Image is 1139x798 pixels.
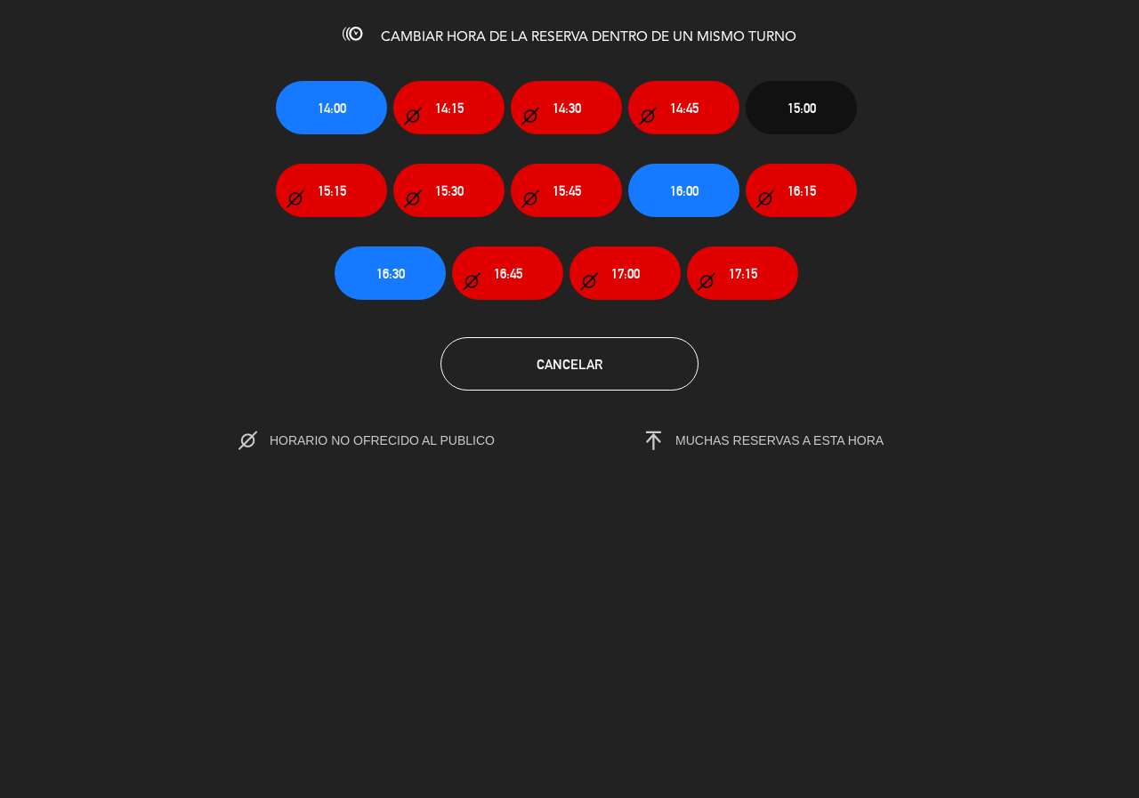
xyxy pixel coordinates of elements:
[746,81,857,134] button: 15:00
[376,263,405,284] span: 16:30
[670,98,699,118] span: 14:45
[537,357,602,372] span: Cancelar
[729,263,757,284] span: 17:15
[553,181,581,201] span: 15:45
[511,164,622,217] button: 15:45
[393,81,505,134] button: 14:15
[276,164,387,217] button: 15:15
[628,81,739,134] button: 14:45
[435,181,464,201] span: 15:30
[687,246,798,300] button: 17:15
[675,433,884,447] span: MUCHAS RESERVAS A ESTA HORA
[494,263,522,284] span: 16:45
[511,81,622,134] button: 14:30
[318,181,346,201] span: 15:15
[569,246,681,300] button: 17:00
[452,246,563,300] button: 16:45
[270,433,532,447] span: HORARIO NO OFRECIDO AL PUBLICO
[381,30,796,44] span: CAMBIAR HORA DE LA RESERVA DENTRO DE UN MISMO TURNO
[628,164,739,217] button: 16:00
[276,81,387,134] button: 14:00
[318,98,346,118] span: 14:00
[746,164,857,217] button: 16:15
[788,181,816,201] span: 16:15
[335,246,446,300] button: 16:30
[611,263,640,284] span: 17:00
[435,98,464,118] span: 14:15
[440,337,699,391] button: Cancelar
[393,164,505,217] button: 15:30
[670,181,699,201] span: 16:00
[788,98,816,118] span: 15:00
[553,98,581,118] span: 14:30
